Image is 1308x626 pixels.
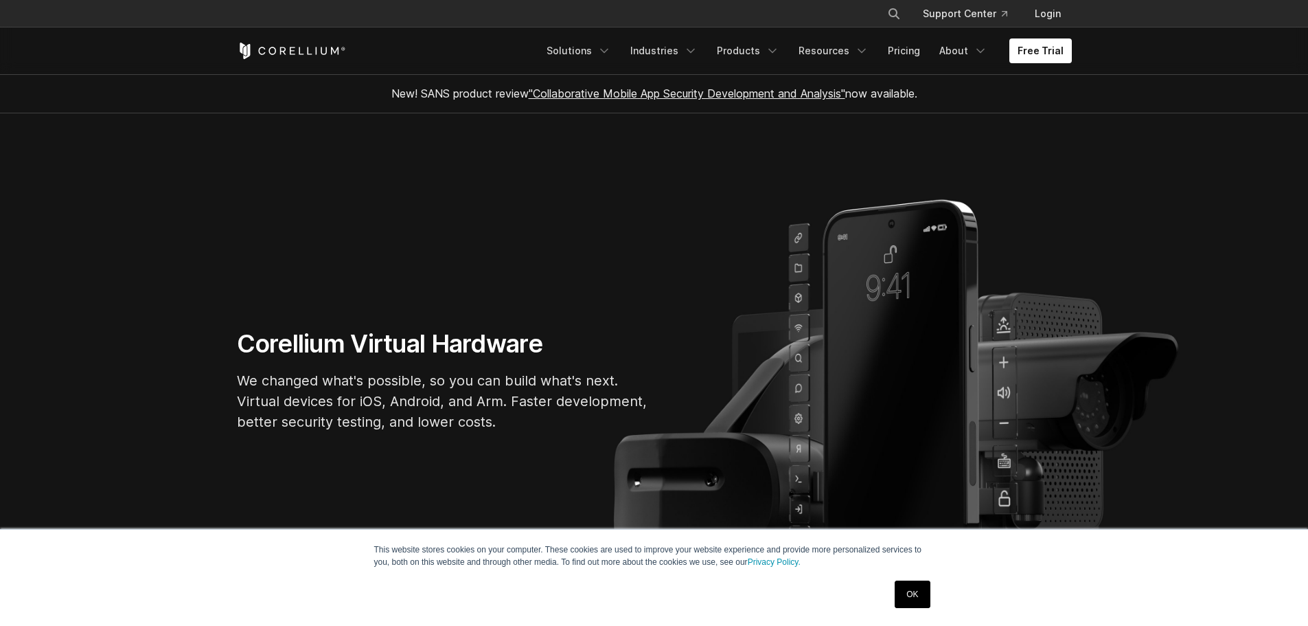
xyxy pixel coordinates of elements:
a: Pricing [880,38,928,63]
a: Free Trial [1009,38,1072,63]
div: Navigation Menu [538,38,1072,63]
a: Support Center [912,1,1018,26]
a: Corellium Home [237,43,346,59]
a: OK [895,581,930,608]
p: We changed what's possible, so you can build what's next. Virtual devices for iOS, Android, and A... [237,370,649,432]
a: Products [709,38,788,63]
p: This website stores cookies on your computer. These cookies are used to improve your website expe... [374,544,934,568]
a: Solutions [538,38,619,63]
h1: Corellium Virtual Hardware [237,328,649,359]
button: Search [882,1,906,26]
span: New! SANS product review now available. [391,87,917,100]
div: Navigation Menu [871,1,1072,26]
a: Login [1024,1,1072,26]
a: "Collaborative Mobile App Security Development and Analysis" [529,87,845,100]
a: Privacy Policy. [748,557,801,567]
a: Resources [790,38,877,63]
a: Industries [622,38,706,63]
a: About [931,38,996,63]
